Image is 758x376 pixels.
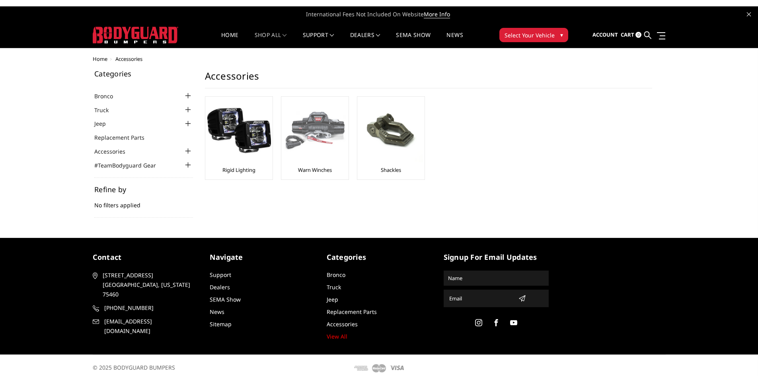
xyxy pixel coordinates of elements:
[93,6,666,22] span: International Fees Not Included On Website
[210,320,232,328] a: Sitemap
[210,296,241,303] a: SEMA Show
[94,106,119,114] a: Truck
[327,296,338,303] a: Jeep
[327,271,345,279] a: Bronco
[93,252,198,263] h5: contact
[103,271,195,299] span: [STREET_ADDRESS] [GEOGRAPHIC_DATA], [US_STATE] 75460
[222,166,255,173] a: Rigid Lighting
[635,32,641,38] span: 0
[93,364,175,371] span: © 2025 BODYGUARD BUMPERS
[499,28,568,42] button: Select Your Vehicle
[621,24,641,46] a: Cart 0
[327,252,432,263] h5: Categories
[424,10,450,18] a: More Info
[94,147,135,156] a: Accessories
[592,24,618,46] a: Account
[350,32,380,48] a: Dealers
[94,92,123,100] a: Bronco
[94,186,193,193] h5: Refine by
[327,283,341,291] a: Truck
[621,31,634,38] span: Cart
[205,70,652,88] h1: Accessories
[327,333,347,340] a: View All
[444,252,549,263] h5: signup for email updates
[94,186,193,218] div: No filters applied
[210,271,231,279] a: Support
[94,70,193,77] h5: Categories
[115,55,142,62] span: Accessories
[94,161,166,169] a: #TeamBodyguard Gear
[592,31,618,38] span: Account
[210,283,230,291] a: Dealers
[93,317,198,336] a: [EMAIL_ADDRESS][DOMAIN_NAME]
[446,292,515,305] input: Email
[445,272,548,284] input: Name
[327,308,377,316] a: Replacement Parts
[303,32,334,48] a: Support
[93,27,178,43] img: BODYGUARD BUMPERS
[505,31,555,39] span: Select Your Vehicle
[93,303,198,313] a: [PHONE_NUMBER]
[327,320,358,328] a: Accessories
[210,308,224,316] a: News
[560,31,563,39] span: ▾
[221,32,238,48] a: Home
[93,55,107,62] a: Home
[210,252,315,263] h5: Navigate
[94,119,116,128] a: Jeep
[446,32,463,48] a: News
[396,32,431,48] a: SEMA Show
[94,133,154,142] a: Replacement Parts
[104,317,197,336] span: [EMAIL_ADDRESS][DOMAIN_NAME]
[104,303,197,313] span: [PHONE_NUMBER]
[298,166,332,173] a: Warn Winches
[381,166,401,173] a: Shackles
[255,32,287,48] a: shop all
